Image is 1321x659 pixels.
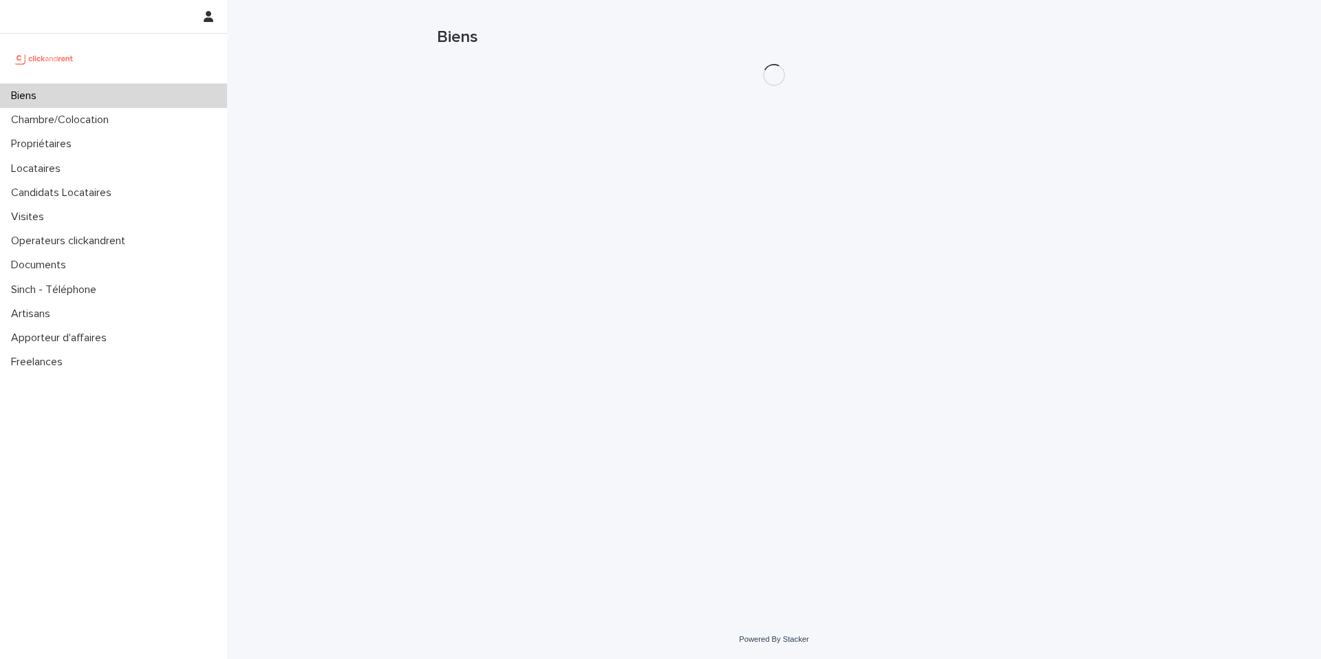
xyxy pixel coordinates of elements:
[6,138,83,151] p: Propriétaires
[6,332,118,345] p: Apporteur d'affaires
[6,356,74,369] p: Freelances
[6,307,61,321] p: Artisans
[11,45,78,72] img: UCB0brd3T0yccxBKYDjQ
[739,635,808,643] a: Powered By Stacker
[6,89,47,102] p: Biens
[6,162,72,175] p: Locataires
[6,235,136,248] p: Operateurs clickandrent
[6,186,122,199] p: Candidats Locataires
[6,210,55,224] p: Visites
[437,28,1111,47] h1: Biens
[6,259,77,272] p: Documents
[6,114,120,127] p: Chambre/Colocation
[6,283,107,296] p: Sinch - Téléphone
